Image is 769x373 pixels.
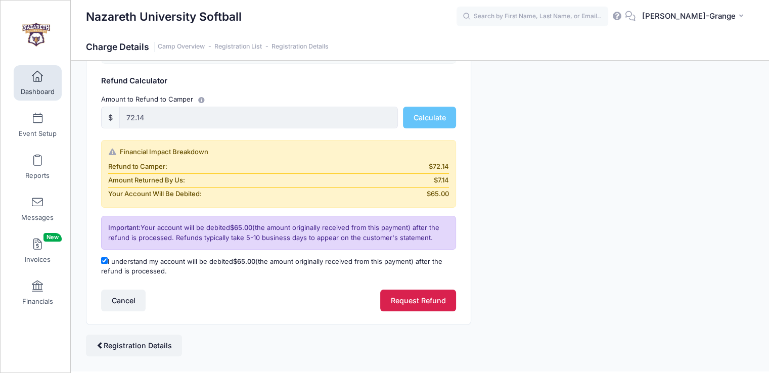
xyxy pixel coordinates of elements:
[101,257,456,276] label: I understand my account will be debited (the amount originally received from this payment) after ...
[43,233,62,242] span: New
[101,216,456,250] div: Your account will be debited (the amount originally received from this payment) after the refund ...
[19,129,57,138] span: Event Setup
[230,223,252,231] span: $65.00
[101,257,108,264] input: I understand my account will be debited$65.00(the amount originally received from this payment) a...
[101,107,120,128] div: $
[14,107,62,143] a: Event Setup
[108,223,141,231] span: Important:
[86,41,329,52] h1: Charge Details
[14,275,62,310] a: Financials
[14,233,62,268] a: InvoicesNew
[25,171,50,180] span: Reports
[14,65,62,101] a: Dashboard
[636,5,754,28] button: [PERSON_NAME]-Grange
[86,5,242,28] h1: Nazareth University Softball
[17,16,55,54] img: Nazareth University Softball
[101,290,146,311] button: Cancel
[101,77,456,86] h5: Refund Calculator
[108,147,449,157] div: Financial Impact Breakdown
[21,87,55,96] span: Dashboard
[233,257,255,265] span: $65.00
[22,297,53,306] span: Financials
[158,43,205,51] a: Camp Overview
[25,255,51,264] span: Invoices
[642,11,736,22] span: [PERSON_NAME]-Grange
[97,94,461,105] div: Amount to Refund to Camper
[1,11,71,59] a: Nazareth University Softball
[86,335,182,356] a: Registration Details
[14,149,62,184] a: Reports
[427,189,449,199] span: $65.00
[457,7,608,27] input: Search by First Name, Last Name, or Email...
[108,175,185,185] span: Amount Returned By Us:
[272,43,329,51] a: Registration Details
[14,191,62,226] a: Messages
[119,107,398,128] input: 0.00
[434,175,449,185] span: $7.14
[108,189,202,199] span: Your Account Will Be Debited:
[429,162,449,172] span: $72.14
[21,213,54,222] span: Messages
[214,43,262,51] a: Registration List
[380,290,456,311] button: Request Refund
[108,162,167,172] span: Refund to Camper:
